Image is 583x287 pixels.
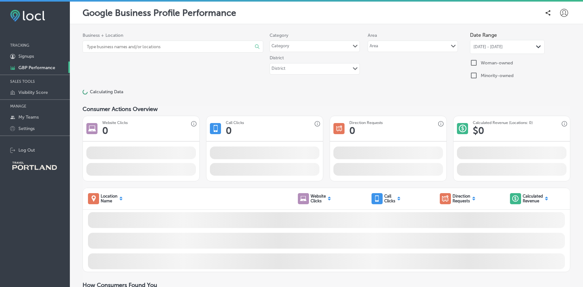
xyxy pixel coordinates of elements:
[86,41,242,52] input: Type business names and/or locations
[10,10,45,22] img: fda3e92497d09a02dc62c9cd864e3231.png
[90,89,123,95] p: Calculating Data
[271,66,285,73] div: District
[18,90,48,95] p: Visibility Score
[368,33,458,38] label: Area
[226,125,232,136] h1: 0
[270,55,360,61] label: District
[18,54,34,59] p: Signups
[83,33,263,38] span: Business + Location
[349,125,355,136] h1: 0
[311,194,326,203] p: Website Clicks
[83,106,158,113] span: Consumer Actions Overview
[470,32,497,38] label: Date Range
[473,44,503,49] span: [DATE] - [DATE]
[18,126,35,131] p: Settings
[523,194,543,203] p: Calculated Revenue
[102,121,128,125] h3: Website Clicks
[384,194,395,203] p: Call Clicks
[481,60,513,66] label: Woman-owned
[473,125,484,136] h1: $ 0
[18,147,35,153] p: Log Out
[18,65,55,70] p: GBP Performance
[101,194,117,203] p: Location Name
[83,8,236,18] p: Google Business Profile Performance
[370,43,378,51] div: Area
[102,125,108,136] h1: 0
[18,114,39,120] p: My Teams
[481,73,513,78] label: Minority-owned
[270,33,360,38] label: Category
[452,194,470,203] p: Direction Requests
[12,162,57,170] img: Travel Portland
[349,121,383,125] h3: Direction Requests
[271,43,289,51] div: Category
[473,121,533,125] h3: Calculated Revenue (Locations: 0)
[226,121,244,125] h3: Call Clicks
